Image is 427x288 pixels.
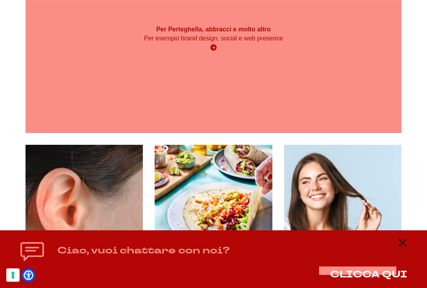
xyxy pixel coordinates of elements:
span: CLICCA QUI [330,268,407,281]
h4: Ciao, vuoi chattare con noi? [57,244,230,257]
button: Le tue preferenze relative al consenso per le tecnologie di tracciamento [6,268,20,282]
p: Per esempio brand design, social e web presence [101,34,327,43]
strong: Per Perteghella, abbracci e molto altro [156,26,271,33]
a: Open Accessibility Menu [24,270,33,280]
button: CLICCA QUI [330,270,407,280]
